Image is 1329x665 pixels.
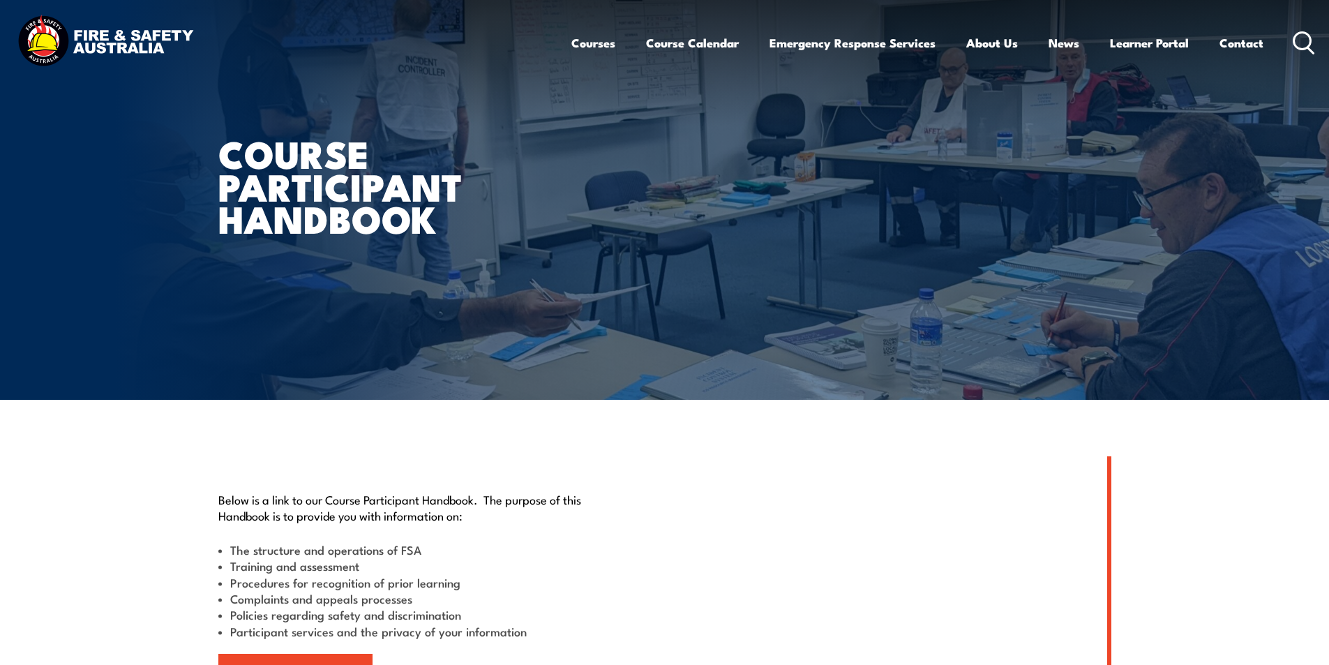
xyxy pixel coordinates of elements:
[1049,24,1079,61] a: News
[218,606,601,622] li: Policies regarding safety and discrimination
[218,541,601,558] li: The structure and operations of FSA
[769,24,936,61] a: Emergency Response Services
[218,623,601,639] li: Participant services and the privacy of your information
[571,24,615,61] a: Courses
[1110,24,1189,61] a: Learner Portal
[966,24,1018,61] a: About Us
[218,574,601,590] li: Procedures for recognition of prior learning
[218,590,601,606] li: Complaints and appeals processes
[218,137,563,234] h1: Course Participant Handbook
[646,24,739,61] a: Course Calendar
[218,558,601,574] li: Training and assessment
[1219,24,1263,61] a: Contact
[218,491,601,524] p: Below is a link to our Course Participant Handbook. The purpose of this Handbook is to provide yo...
